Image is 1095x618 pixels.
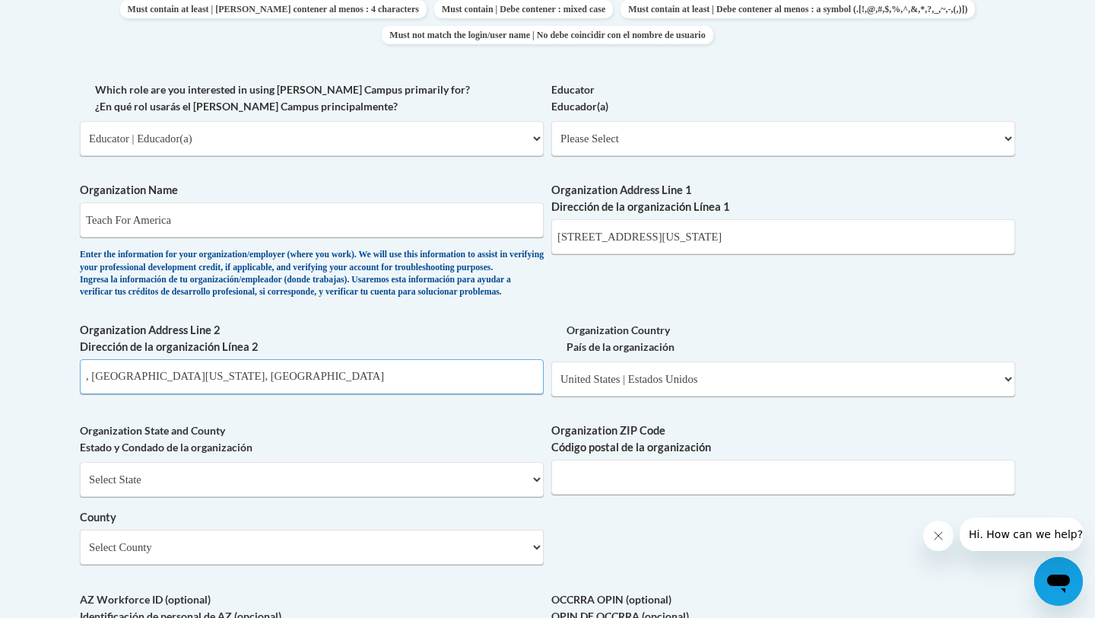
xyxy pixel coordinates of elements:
[551,322,1015,355] label: Organization Country País de la organización
[551,182,1015,215] label: Organization Address Line 1 Dirección de la organización Línea 1
[80,182,544,199] label: Organization Name
[551,460,1015,495] input: Metadata input
[551,81,1015,115] label: Educator Educador(a)
[1034,557,1083,606] iframe: Button to launch messaging window
[80,249,544,299] div: Enter the information for your organization/employer (where you work). We will use this informati...
[80,359,544,394] input: Metadata input
[80,322,544,355] label: Organization Address Line 2 Dirección de la organización Línea 2
[923,521,954,551] iframe: Close message
[960,518,1083,551] iframe: Message from company
[80,509,544,526] label: County
[551,219,1015,254] input: Metadata input
[80,202,544,237] input: Metadata input
[80,422,544,456] label: Organization State and County Estado y Condado de la organización
[551,422,1015,456] label: Organization ZIP Code Código postal de la organización
[382,26,713,44] span: Must not match the login/user name | No debe coincidir con el nombre de usuario
[80,81,544,115] label: Which role are you interested in using [PERSON_NAME] Campus primarily for? ¿En qué rol usarás el ...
